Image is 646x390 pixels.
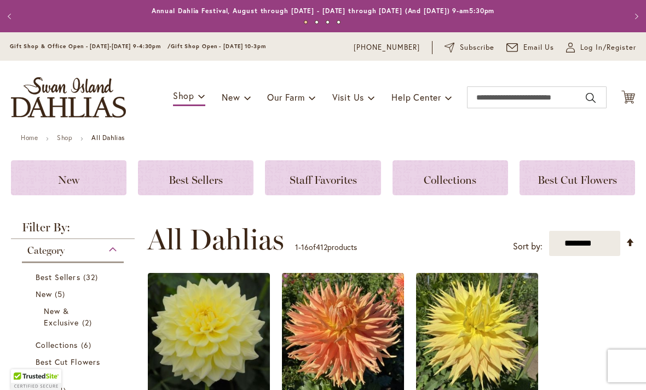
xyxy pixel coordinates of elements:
[393,160,508,195] a: Collections
[267,91,304,103] span: Our Farm
[169,173,223,187] span: Best Sellers
[36,339,113,351] a: Collections
[301,242,309,252] span: 16
[27,245,65,257] span: Category
[520,160,635,195] a: Best Cut Flowers
[11,369,61,390] div: TrustedSite Certified
[460,42,494,53] span: Subscribe
[513,236,543,257] label: Sort by:
[147,223,284,256] span: All Dahlias
[58,173,79,187] span: New
[138,160,253,195] a: Best Sellers
[152,7,495,15] a: Annual Dahlia Festival, August through [DATE] - [DATE] through [DATE] (And [DATE]) 9-am5:30pm
[36,340,78,350] span: Collections
[326,20,330,24] button: 3 of 4
[10,43,171,50] span: Gift Shop & Office Open - [DATE]-[DATE] 9-4:30pm /
[290,173,357,187] span: Staff Favorites
[36,356,113,379] a: Best Cut Flowers
[81,339,94,351] span: 6
[265,160,380,195] a: Staff Favorites
[391,91,441,103] span: Help Center
[316,242,327,252] span: 412
[57,133,72,142] a: Shop
[538,173,617,187] span: Best Cut Flowers
[21,133,38,142] a: Home
[36,272,80,282] span: Best Sellers
[445,42,494,53] a: Subscribe
[36,357,100,367] span: Best Cut Flowers
[624,5,646,27] button: Next
[304,20,308,24] button: 1 of 4
[91,133,125,142] strong: All Dahlias
[337,20,341,24] button: 4 of 4
[506,42,555,53] a: Email Us
[36,288,113,300] a: New
[44,306,79,328] span: New & Exclusive
[332,91,364,103] span: Visit Us
[44,305,105,328] a: New &amp; Exclusive
[36,289,52,299] span: New
[354,42,420,53] a: [PHONE_NUMBER]
[295,242,298,252] span: 1
[295,238,357,256] p: - of products
[171,43,266,50] span: Gift Shop Open - [DATE] 10-3pm
[315,20,319,24] button: 2 of 4
[222,91,240,103] span: New
[580,42,636,53] span: Log In/Register
[11,222,135,239] strong: Filter By:
[36,271,113,283] a: Best Sellers
[82,317,95,328] span: 2
[566,42,636,53] a: Log In/Register
[11,160,126,195] a: New
[523,42,555,53] span: Email Us
[83,271,101,283] span: 32
[173,90,194,101] span: Shop
[36,368,57,379] span: 270
[55,288,68,300] span: 5
[424,173,476,187] span: Collections
[11,77,126,118] a: store logo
